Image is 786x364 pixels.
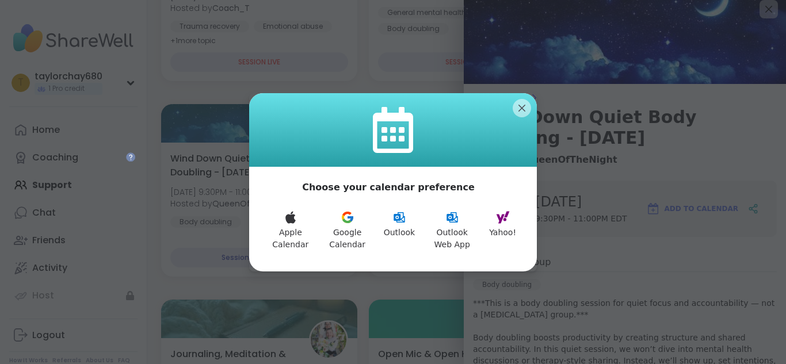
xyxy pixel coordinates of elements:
[482,204,523,258] button: Yahoo!
[126,152,135,162] iframe: Spotlight
[377,204,422,258] button: Outlook
[302,181,475,194] p: Choose your calendar preference
[422,204,482,258] button: Outlook Web App
[318,204,377,258] button: Google Calendar
[263,204,318,258] button: Apple Calendar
